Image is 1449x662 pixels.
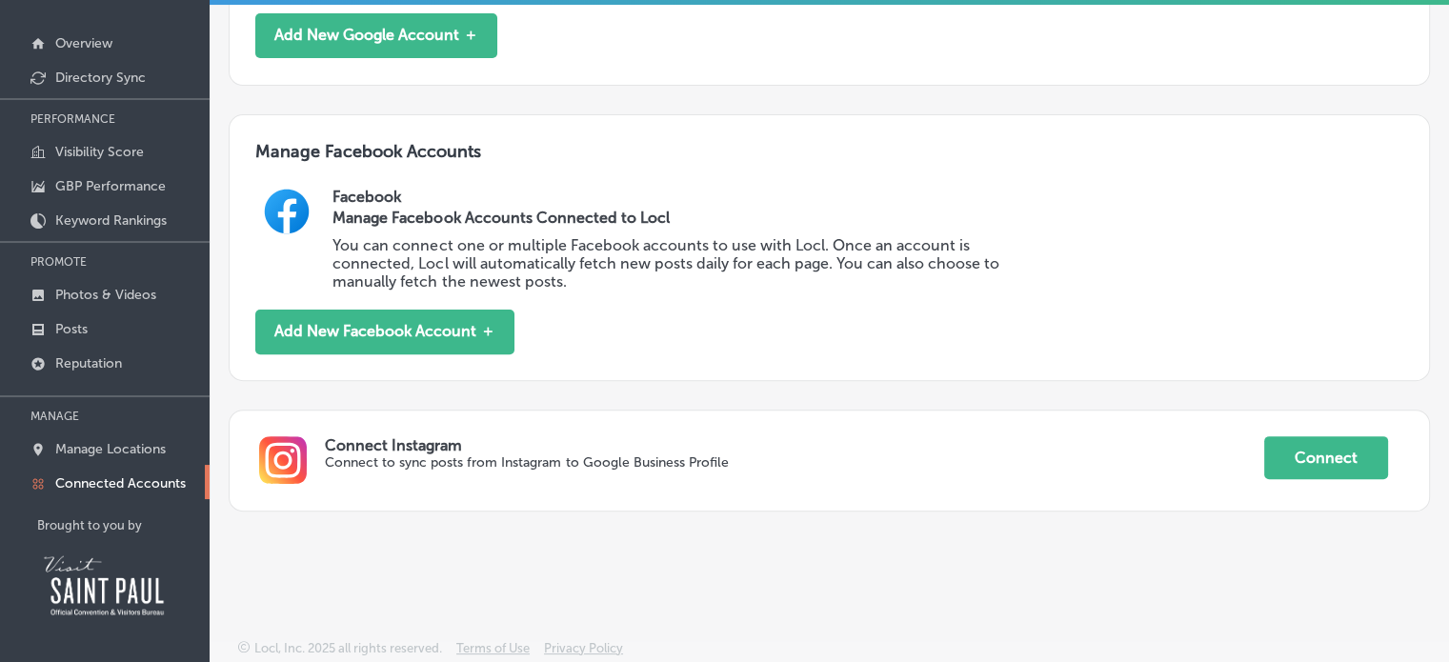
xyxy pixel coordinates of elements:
button: Add New Facebook Account ＋ [255,310,514,354]
p: Visibility Score [55,144,144,160]
h2: Facebook [332,188,1402,206]
p: Posts [55,321,88,337]
p: Keyword Rankings [55,212,167,229]
p: Photos & Videos [55,287,156,303]
img: Visit Saint Paul [37,548,171,622]
h3: Manage Facebook Accounts Connected to Locl [332,209,1028,227]
p: Brought to you by [37,518,210,532]
p: Overview [55,35,112,51]
p: Manage Locations [55,441,166,457]
p: GBP Performance [55,178,166,194]
h3: Manage Facebook Accounts [255,141,1403,188]
p: Reputation [55,355,122,371]
p: Locl, Inc. 2025 all rights reserved. [254,641,442,655]
p: Connect to sync posts from Instagram to Google Business Profile [325,454,1076,471]
p: Connected Accounts [55,475,186,491]
p: You can connect one or multiple Facebook accounts to use with Locl. Once an account is connected,... [332,236,1028,291]
button: Connect [1264,436,1388,479]
button: Add New Google Account ＋ [255,13,497,58]
p: Directory Sync [55,70,146,86]
p: Connect Instagram [325,436,1263,454]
